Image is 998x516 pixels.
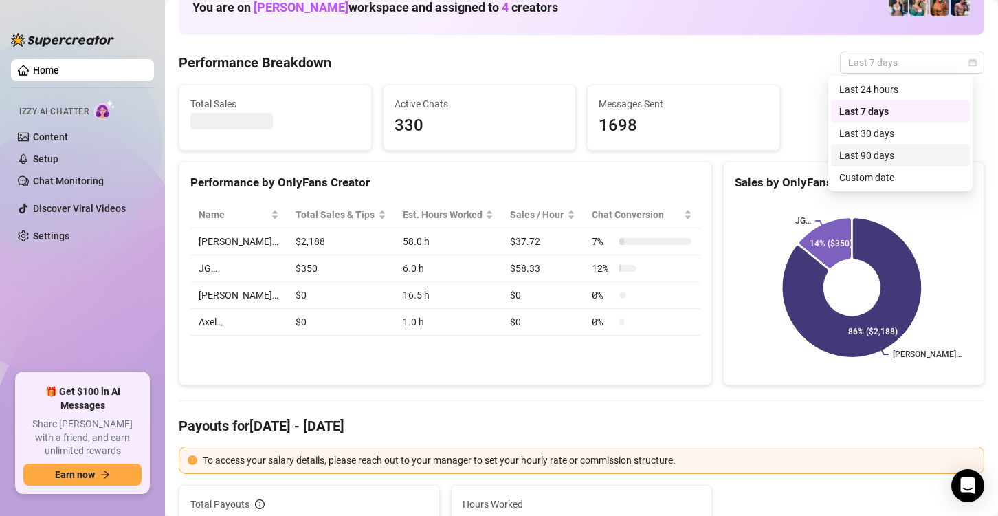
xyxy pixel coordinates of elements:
td: $37.72 [502,228,584,255]
a: Setup [33,153,58,164]
td: [PERSON_NAME]… [190,228,287,255]
span: Hours Worked [463,497,700,512]
span: 1698 [599,113,768,139]
td: 58.0 h [395,228,502,255]
div: Custom date [831,166,970,189]
a: Discover Viral Videos [33,203,126,214]
td: $0 [287,282,395,309]
h4: Payouts for [DATE] - [DATE] [179,416,984,436]
th: Chat Conversion [584,202,700,228]
div: Last 30 days [831,122,970,144]
text: JG… [795,216,811,226]
a: Settings [33,230,69,241]
div: To access your salary details, please reach out to your manager to set your hourly rate or commis... [203,453,975,468]
span: Last 7 days [848,52,976,73]
span: 🎁 Get $100 in AI Messages [23,385,142,412]
span: Sales / Hour [510,207,564,222]
td: $0 [287,309,395,336]
span: Total Sales [190,96,360,111]
span: Earn now [55,469,95,480]
div: Open Intercom Messenger [951,469,984,502]
div: Last 90 days [831,144,970,166]
td: $350 [287,255,395,282]
button: Earn nowarrow-right [23,464,142,486]
td: 6.0 h [395,255,502,282]
div: Last 30 days [839,126,962,141]
td: $58.33 [502,255,584,282]
div: Last 24 hours [839,82,962,97]
span: arrow-right [100,470,110,480]
th: Total Sales & Tips [287,202,395,228]
span: Total Sales & Tips [296,207,375,222]
td: $2,188 [287,228,395,255]
td: JG… [190,255,287,282]
span: Messages Sent [599,96,768,111]
div: Performance by OnlyFans Creator [190,173,700,192]
span: Chat Conversion [592,207,681,222]
th: Name [190,202,287,228]
img: AI Chatter [94,100,115,120]
span: info-circle [255,499,265,509]
span: 7 % [592,234,614,249]
span: Izzy AI Chatter [19,105,89,118]
span: exclamation-circle [188,455,197,465]
td: 1.0 h [395,309,502,336]
text: [PERSON_NAME]… [893,350,962,359]
td: [PERSON_NAME]… [190,282,287,309]
span: 0 % [592,288,614,303]
a: Content [33,131,68,142]
td: $0 [502,309,584,336]
td: 16.5 h [395,282,502,309]
h4: Performance Breakdown [179,53,331,72]
span: calendar [968,58,977,67]
span: Total Payouts [190,497,249,512]
div: Sales by OnlyFans Creator [735,173,973,192]
span: Share [PERSON_NAME] with a friend, and earn unlimited rewards [23,418,142,458]
td: $0 [502,282,584,309]
span: 330 [395,113,564,139]
a: Chat Monitoring [33,175,104,186]
div: Last 7 days [839,104,962,119]
span: Name [199,207,268,222]
img: logo-BBDzfeDw.svg [11,33,114,47]
span: Active Chats [395,96,564,111]
div: Last 24 hours [831,78,970,100]
div: Custom date [839,170,962,185]
th: Sales / Hour [502,202,584,228]
span: 0 % [592,314,614,330]
div: Last 7 days [831,100,970,122]
span: 12 % [592,261,614,276]
div: Est. Hours Worked [403,207,483,222]
div: Last 90 days [839,148,962,163]
td: Axel… [190,309,287,336]
a: Home [33,65,59,76]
